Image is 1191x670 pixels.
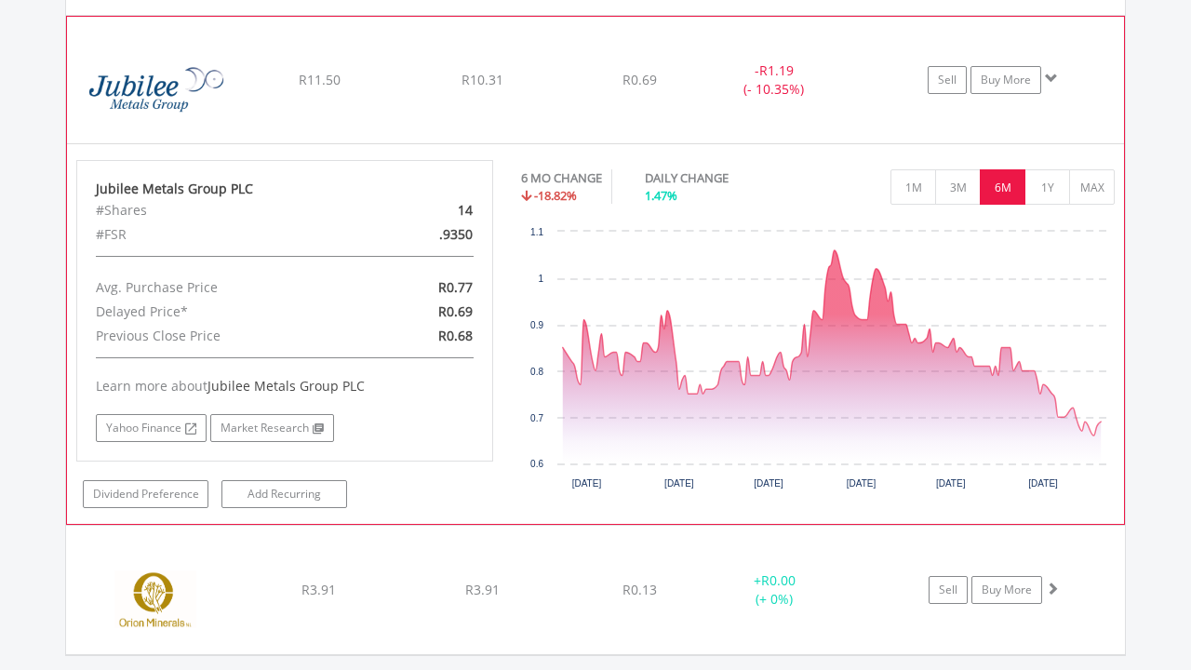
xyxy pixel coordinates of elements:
div: Jubilee Metals Group PLC [96,180,474,198]
span: R10.31 [462,71,503,88]
div: Avg. Purchase Price [82,275,352,300]
text: [DATE] [1028,478,1058,489]
a: Buy More [970,66,1041,94]
div: 14 [352,198,487,222]
span: 1.47% [645,187,677,204]
svg: Interactive chart [521,222,1116,502]
span: R3.91 [301,581,336,598]
span: R3.91 [465,581,500,598]
a: Market Research [210,414,334,442]
div: .9350 [352,222,487,247]
div: 6 MO CHANGE [521,169,602,187]
text: [DATE] [846,478,876,489]
div: - (- 10.35%) [704,61,844,99]
div: + (+ 0%) [704,571,845,609]
span: R0.68 [438,327,473,344]
a: Yahoo Finance [96,414,207,442]
span: R0.00 [761,571,796,589]
a: Dividend Preference [83,480,208,508]
button: 1Y [1024,169,1070,205]
a: Sell [928,66,967,94]
text: [DATE] [571,478,601,489]
button: 6M [980,169,1025,205]
div: Learn more about [96,377,474,395]
text: 0.9 [530,320,543,330]
text: 1.1 [530,227,543,237]
text: [DATE] [935,478,965,489]
text: 0.7 [530,413,543,423]
div: #Shares [82,198,352,222]
a: Buy More [971,576,1042,604]
button: 1M [890,169,936,205]
text: [DATE] [664,478,694,489]
span: -18.82% [534,187,577,204]
text: [DATE] [754,478,783,489]
text: 1 [538,274,543,284]
div: #FSR [82,222,352,247]
text: 0.6 [530,459,543,469]
span: Jubilee Metals Group PLC [207,377,365,395]
div: Delayed Price* [82,300,352,324]
text: 0.8 [530,367,543,377]
div: Chart. Highcharts interactive chart. [521,222,1116,502]
span: R1.19 [759,61,794,79]
span: R0.77 [438,278,473,296]
div: DAILY CHANGE [645,169,794,187]
span: R0.69 [438,302,473,320]
img: EQU.ZA.JBL.png [76,40,236,139]
img: EQU.ZA.ORN.png [75,549,235,650]
button: MAX [1069,169,1115,205]
div: Previous Close Price [82,324,352,348]
span: R0.13 [622,581,657,598]
a: Sell [929,576,968,604]
button: 3M [935,169,981,205]
span: R11.50 [299,71,341,88]
span: R0.69 [622,71,657,88]
a: Add Recurring [221,480,347,508]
